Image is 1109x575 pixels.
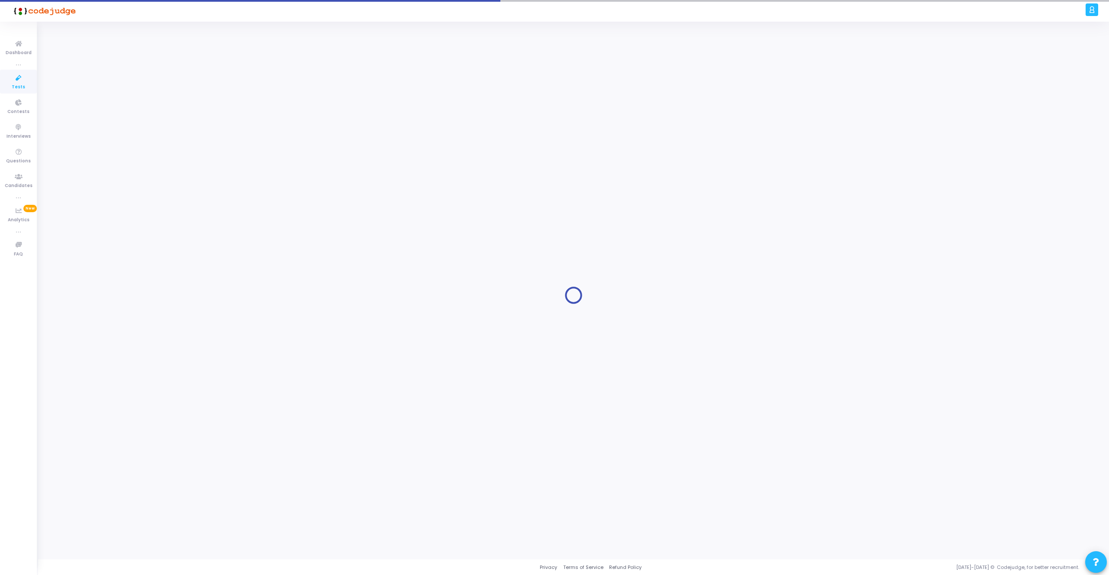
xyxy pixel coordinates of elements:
span: Interviews [6,133,31,140]
span: Contests [7,108,29,116]
span: Candidates [5,182,32,190]
div: [DATE]-[DATE] © Codejudge, for better recruitment. [642,564,1098,571]
a: Terms of Service [563,564,603,571]
a: Privacy [540,564,557,571]
span: Questions [6,158,31,165]
img: logo [11,2,76,19]
span: FAQ [14,251,23,258]
a: Refund Policy [609,564,642,571]
span: Dashboard [6,49,32,57]
span: Analytics [8,216,29,224]
span: New [23,205,37,212]
span: Tests [12,84,25,91]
